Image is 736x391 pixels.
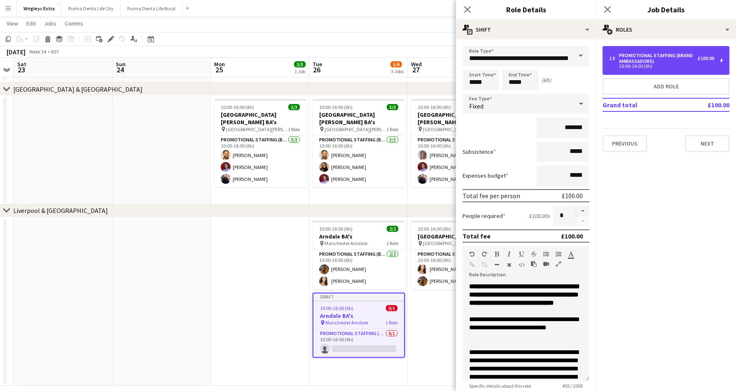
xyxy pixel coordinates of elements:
[26,20,36,27] span: Edit
[562,192,583,200] div: £100.00
[423,126,485,132] span: [GEOGRAPHIC_DATA][PERSON_NAME]
[494,261,500,268] button: Horizontal Line
[561,232,583,240] div: £100.00
[386,240,398,246] span: 1 Role
[469,102,484,110] span: Fixed
[221,104,254,110] span: 10:00-16:00 (6h)
[463,192,520,200] div: Total fee per person
[313,135,405,187] app-card-role: Promotional Staffing (Brand Ambassadors)3/310:00-16:00 (6h)[PERSON_NAME][PERSON_NAME][PERSON_NAME]
[313,250,405,289] app-card-role: Promotional Staffing (Brand Ambassadors)2/210:00-16:00 (6h)[PERSON_NAME][PERSON_NAME]
[556,251,561,257] button: Ordered List
[313,293,405,358] app-job-card: Draft10:00-16:00 (6h)0/1Arndale BA's Manchester Arndale1 RolePromotional Staffing (Brand Ambassad...
[313,312,404,319] h3: Arndale BA's
[529,212,550,220] div: £100.00 x
[288,126,300,132] span: 1 Role
[313,294,404,300] div: Draft
[7,20,18,27] span: View
[27,49,48,55] span: Week 34
[463,212,505,220] label: People required
[568,251,574,257] button: Text Color
[313,111,405,126] h3: [GEOGRAPHIC_DATA][PERSON_NAME] BA's
[325,319,368,326] span: Manchester Arndale
[596,20,736,39] div: Roles
[463,172,508,179] label: Expenses budget
[41,18,60,29] a: Jobs
[44,20,56,27] span: Jobs
[319,104,353,110] span: 10:00-16:00 (6h)
[609,56,619,61] div: 1 x
[386,319,397,326] span: 1 Role
[680,98,729,111] td: £100.00
[411,233,503,240] h3: [GEOGRAPHIC_DATA] BA's
[418,226,451,232] span: 10:00-16:00 (6h)
[23,18,39,29] a: Edit
[506,261,512,268] button: Clear Formatting
[17,60,26,68] span: Sat
[411,60,422,68] span: Wed
[576,206,589,216] button: Increase
[226,126,288,132] span: [GEOGRAPHIC_DATA][PERSON_NAME]
[531,251,537,257] button: Strikethrough
[619,53,698,64] div: Promotional Staffing (Brand Ambassadors)
[543,251,549,257] button: Unordered List
[411,135,503,187] app-card-role: Promotional Staffing (Brand Ambassadors)3/310:00-16:00 (6h)[PERSON_NAME][PERSON_NAME][PERSON_NAME]
[519,261,524,268] button: HTML Code
[411,221,503,289] app-job-card: 10:00-16:00 (6h)2/2[GEOGRAPHIC_DATA] BA's [GEOGRAPHIC_DATA]1 RolePromotional Staffing (Brand Amba...
[386,305,397,311] span: 0/1
[313,329,404,357] app-card-role: Promotional Staffing (Brand Ambassadors)0/110:00-16:00 (6h)
[294,61,306,67] span: 3/3
[51,49,59,55] div: BST
[313,233,405,240] h3: Arndale BA's
[463,383,537,389] span: Specific details about this role
[519,251,524,257] button: Underline
[214,99,306,187] app-job-card: 10:00-16:00 (6h)3/3[GEOGRAPHIC_DATA][PERSON_NAME] BA's [GEOGRAPHIC_DATA][PERSON_NAME]1 RolePromot...
[386,126,398,132] span: 1 Role
[603,98,680,111] td: Grand total
[531,261,537,267] button: Paste as plain text
[463,148,496,155] label: Subsistence
[319,226,353,232] span: 10:00-16:00 (6h)
[542,76,551,84] div: (6h)
[313,221,405,289] app-job-card: 10:00-16:00 (6h)2/2Arndale BA's Manchester Arndale1 RolePromotional Staffing (Brand Ambassadors)2...
[311,65,322,74] span: 26
[3,18,21,29] a: View
[543,261,549,267] button: Insert video
[463,232,491,240] div: Total fee
[481,251,487,257] button: Redo
[556,383,589,389] span: 455 / 2000
[213,65,225,74] span: 25
[325,126,386,132] span: [GEOGRAPHIC_DATA][PERSON_NAME]
[411,250,503,289] app-card-role: Promotional Staffing (Brand Ambassadors)2/210:00-16:00 (6h)[PERSON_NAME][PERSON_NAME]
[62,0,121,16] button: Purina Denta Life City
[387,226,398,232] span: 2/2
[411,99,503,187] div: 10:00-16:00 (6h)3/3[GEOGRAPHIC_DATA][PERSON_NAME] BA's [GEOGRAPHIC_DATA][PERSON_NAME]1 RolePromot...
[61,18,86,29] a: Comms
[456,4,596,15] h3: Role Details
[121,0,182,16] button: Purina Denta Life Rural
[114,65,126,74] span: 24
[13,85,143,93] div: [GEOGRAPHIC_DATA] & [GEOGRAPHIC_DATA]
[418,104,451,110] span: 10:00-16:00 (6h)
[391,68,404,74] div: 3 Jobs
[294,68,305,74] div: 1 Job
[556,261,561,267] button: Fullscreen
[65,20,83,27] span: Comms
[313,99,405,187] div: 10:00-16:00 (6h)3/3[GEOGRAPHIC_DATA][PERSON_NAME] BA's [GEOGRAPHIC_DATA][PERSON_NAME]1 RolePromot...
[214,60,225,68] span: Mon
[685,135,729,152] button: Next
[116,60,126,68] span: Sun
[456,20,596,39] div: Shift
[410,65,422,74] span: 27
[313,60,322,68] span: Tue
[423,240,468,246] span: [GEOGRAPHIC_DATA]
[214,135,306,187] app-card-role: Promotional Staffing (Brand Ambassadors)3/310:00-16:00 (6h)[PERSON_NAME][PERSON_NAME][PERSON_NAME]
[411,111,503,126] h3: [GEOGRAPHIC_DATA][PERSON_NAME] BA's
[609,64,714,68] div: 10:00-16:00 (6h)
[214,111,306,126] h3: [GEOGRAPHIC_DATA][PERSON_NAME] BA's
[17,0,62,16] button: Wrigleys Extra
[13,206,108,215] div: Liverpool & [GEOGRAPHIC_DATA]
